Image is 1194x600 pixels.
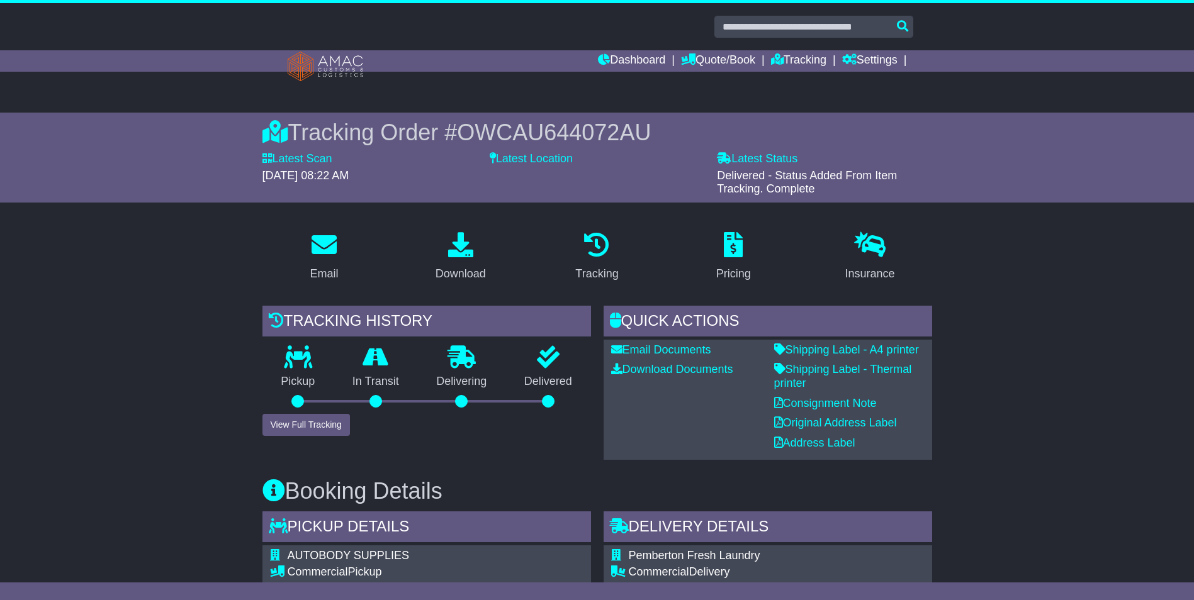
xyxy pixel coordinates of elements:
div: Delivery [629,565,834,579]
div: Insurance [845,265,895,282]
a: Tracking [567,228,626,287]
span: AUTOBODY SUPPLIES [288,549,409,562]
a: Pricing [708,228,759,287]
span: Commercial [288,565,348,578]
a: Shipping Label - Thermal printer [774,363,912,389]
p: In Transit [334,375,418,389]
a: Download [427,228,494,287]
p: Delivered [505,375,591,389]
a: Shipping Label - A4 printer [774,343,919,356]
div: Download [436,265,486,282]
div: Email [310,265,338,282]
div: Tracking [575,265,618,282]
label: Latest Location [490,152,573,166]
a: Consignment Note [774,397,877,409]
a: Dashboard [598,50,665,72]
button: View Full Tracking [262,414,350,436]
span: OWCAU644072AU [457,119,651,145]
div: Pricing [716,265,751,282]
div: Pickup Details [262,511,591,545]
label: Latest Scan [262,152,332,166]
div: Tracking history [262,306,591,340]
p: Delivering [418,375,506,389]
a: Address Label [774,436,855,449]
span: Pemberton Fresh Laundry [629,549,760,562]
a: Tracking [771,50,826,72]
div: Quick Actions [604,306,932,340]
div: Tracking Order # [262,119,932,146]
span: Commercial [629,565,689,578]
div: Pickup [288,565,583,579]
a: Original Address Label [774,416,897,429]
a: Insurance [837,228,903,287]
div: Delivery Details [604,511,932,545]
a: Email Documents [611,343,711,356]
a: Download Documents [611,363,733,375]
span: [DATE] 08:22 AM [262,169,349,182]
span: Delivered - Status Added From Item Tracking. Complete [717,169,897,196]
a: Quote/Book [681,50,755,72]
label: Latest Status [717,152,797,166]
p: Pickup [262,375,334,389]
a: Settings [842,50,898,72]
h3: Booking Details [262,479,932,504]
a: Email [301,228,346,287]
